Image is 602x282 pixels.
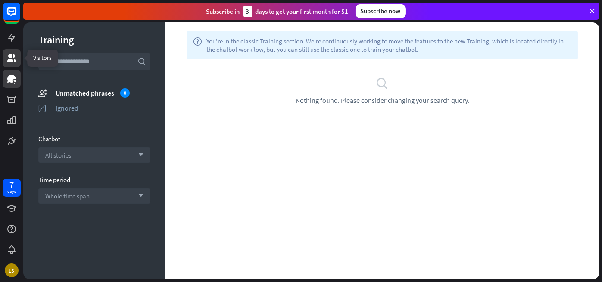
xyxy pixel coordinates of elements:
i: arrow_down [134,193,143,198]
div: Subscribe now [356,4,406,18]
div: Subscribe in days to get your first month for $1 [206,6,349,17]
div: Time period [38,176,150,184]
div: Training [38,33,150,46]
div: LS [5,263,19,277]
i: arrow_down [134,152,143,158]
div: Ignored [56,104,150,112]
i: help [193,37,202,53]
span: All stories [45,151,71,159]
a: 7 days [3,179,21,197]
button: Open LiveChat chat widget [7,3,33,29]
i: ignored [38,104,47,112]
i: search [137,57,146,66]
div: Unmatched phrases [56,88,150,98]
span: You're in the classic Training section. We're continuously working to move the features to the ne... [206,37,572,53]
div: Chatbot [38,135,150,143]
div: 3 [243,6,252,17]
div: 7 [9,181,14,189]
span: Whole time span [45,192,90,200]
i: unmatched_phrases [38,88,47,97]
i: search [376,77,389,90]
div: days [7,189,16,195]
span: Nothing found. Please consider changing your search query. [296,96,469,105]
div: 0 [120,88,130,98]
